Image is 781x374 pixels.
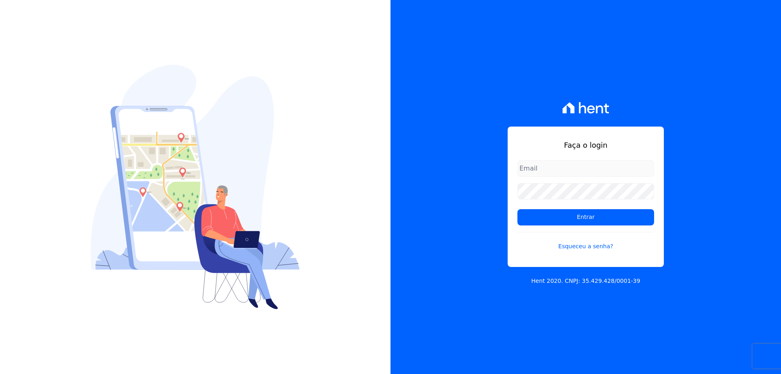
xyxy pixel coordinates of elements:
[531,277,640,285] p: Hent 2020. CNPJ: 35.429.428/0001-39
[517,140,654,151] h1: Faça o login
[517,209,654,225] input: Entrar
[91,65,300,309] img: Login
[517,232,654,251] a: Esqueceu a senha?
[517,160,654,177] input: Email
